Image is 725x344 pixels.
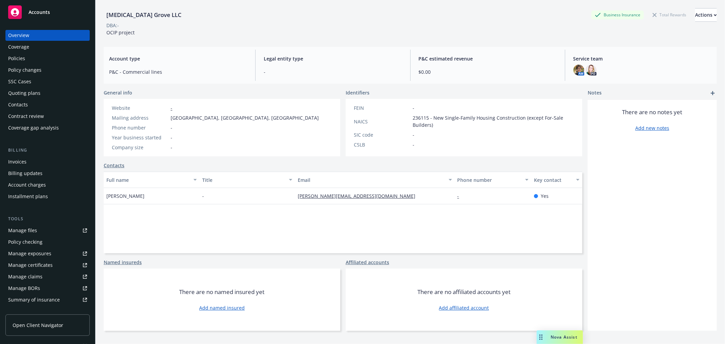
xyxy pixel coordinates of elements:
[200,172,295,188] button: Title
[199,304,245,311] a: Add named insured
[8,41,29,52] div: Coverage
[104,172,200,188] button: Full name
[5,147,90,154] div: Billing
[298,193,421,199] a: [PERSON_NAME][EMAIL_ADDRESS][DOMAIN_NAME]
[202,176,285,184] div: Title
[346,259,389,266] a: Affiliated accounts
[551,334,577,340] span: Nova Assist
[8,260,53,271] div: Manage certificates
[5,99,90,110] a: Contacts
[413,104,414,111] span: -
[13,322,63,329] span: Open Client Navigator
[106,22,119,29] div: DBA: -
[106,176,189,184] div: Full name
[8,30,29,41] div: Overview
[354,141,410,148] div: CSLB
[354,104,410,111] div: FEIN
[5,294,90,305] a: Summary of insurance
[5,53,90,64] a: Policies
[202,192,204,200] span: -
[8,122,59,133] div: Coverage gap analysis
[5,225,90,236] a: Manage files
[635,124,669,132] a: Add new notes
[112,124,168,131] div: Phone number
[104,89,132,96] span: General info
[346,89,369,96] span: Identifiers
[419,68,557,75] span: $0.00
[5,30,90,41] a: Overview
[573,65,584,75] img: photo
[5,179,90,190] a: Account charges
[5,3,90,22] a: Accounts
[104,162,124,169] a: Contacts
[622,108,683,116] span: There are no notes yet
[5,41,90,52] a: Coverage
[8,179,46,190] div: Account charges
[5,156,90,167] a: Invoices
[8,294,60,305] div: Summary of insurance
[264,68,402,75] span: -
[5,111,90,122] a: Contract review
[295,172,454,188] button: Email
[8,225,37,236] div: Manage files
[104,11,184,19] div: [MEDICAL_DATA] Grove LLC
[573,55,711,62] span: Service team
[709,89,717,97] a: add
[455,172,531,188] button: Phone number
[5,122,90,133] a: Coverage gap analysis
[413,131,414,138] span: -
[171,124,172,131] span: -
[171,114,319,121] span: [GEOGRAPHIC_DATA], [GEOGRAPHIC_DATA], [GEOGRAPHIC_DATA]
[413,141,414,148] span: -
[695,8,717,21] div: Actions
[8,76,31,87] div: SSC Cases
[171,134,172,141] span: -
[29,10,50,15] span: Accounts
[5,271,90,282] a: Manage claims
[439,304,489,311] a: Add affiliated account
[8,168,42,179] div: Billing updates
[8,306,52,317] div: Policy AI ingestions
[458,193,465,199] a: -
[537,330,583,344] button: Nova Assist
[112,144,168,151] div: Company size
[171,144,172,151] span: -
[8,111,44,122] div: Contract review
[354,131,410,138] div: SIC code
[106,192,144,200] span: [PERSON_NAME]
[104,259,142,266] a: Named insureds
[5,306,90,317] a: Policy AI ingestions
[109,55,247,62] span: Account type
[8,248,51,259] div: Manage exposures
[8,283,40,294] div: Manage BORs
[5,88,90,99] a: Quoting plans
[541,192,549,200] span: Yes
[354,118,410,125] div: NAICS
[5,237,90,247] a: Policy checking
[5,168,90,179] a: Billing updates
[413,114,574,128] span: 236115 - New Single-Family Housing Construction (except For-Sale Builders)
[458,176,521,184] div: Phone number
[8,99,28,110] div: Contacts
[109,68,247,75] span: P&C - Commercial lines
[5,260,90,271] a: Manage certificates
[8,156,27,167] div: Invoices
[591,11,644,19] div: Business Insurance
[8,271,42,282] div: Manage claims
[695,8,717,22] button: Actions
[112,104,168,111] div: Website
[5,283,90,294] a: Manage BORs
[5,65,90,75] a: Policy changes
[5,76,90,87] a: SSC Cases
[8,237,42,247] div: Policy checking
[8,65,41,75] div: Policy changes
[588,89,602,97] span: Notes
[106,29,135,36] span: OCIP project
[5,216,90,222] div: Tools
[419,55,557,62] span: P&C estimated revenue
[8,53,25,64] div: Policies
[417,288,511,296] span: There are no affiliated accounts yet
[171,105,172,111] a: -
[298,176,444,184] div: Email
[534,176,572,184] div: Key contact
